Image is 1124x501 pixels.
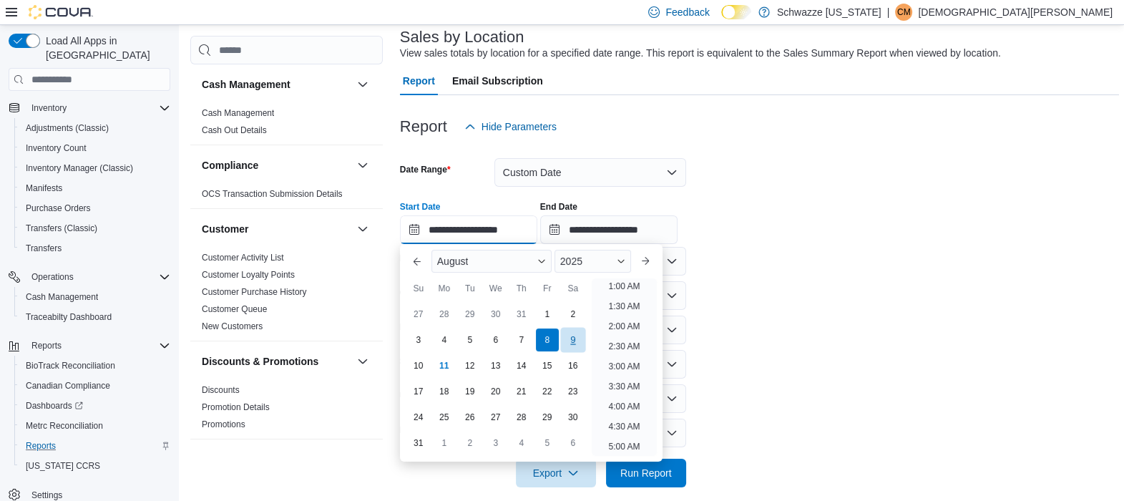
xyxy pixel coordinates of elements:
[202,287,307,297] a: Customer Purchase History
[510,380,533,403] div: day-21
[484,432,507,454] div: day-3
[20,417,170,434] span: Metrc Reconciliation
[400,118,447,135] h3: Report
[665,5,709,19] span: Feedback
[14,456,176,476] button: [US_STATE] CCRS
[20,308,170,326] span: Traceabilty Dashboard
[721,19,722,20] span: Dark Mode
[26,203,91,214] span: Purchase Orders
[777,4,881,21] p: Schwazze [US_STATE]
[400,46,1001,61] div: View sales totals by location for a specified date range. This report is equivalent to the Sales ...
[14,118,176,138] button: Adjustments (Classic)
[510,277,533,300] div: Th
[20,240,170,257] span: Transfers
[14,238,176,258] button: Transfers
[459,406,482,429] div: day-26
[484,329,507,351] div: day-6
[202,385,240,395] a: Discounts
[354,353,371,370] button: Discounts & Promotions
[26,311,112,323] span: Traceabilty Dashboard
[20,120,114,137] a: Adjustments (Classic)
[602,338,645,355] li: 2:30 AM
[666,324,678,336] button: Open list of options
[494,158,686,187] button: Custom Date
[406,301,586,456] div: August, 2025
[407,406,430,429] div: day-24
[602,418,645,435] li: 4:30 AM
[202,304,267,314] a: Customer Queue
[562,432,585,454] div: day-6
[510,354,533,377] div: day-14
[484,303,507,326] div: day-30
[202,354,318,369] h3: Discounts & Promotions
[14,198,176,218] button: Purchase Orders
[484,277,507,300] div: We
[400,164,451,175] label: Date Range
[190,104,383,145] div: Cash Management
[202,222,351,236] button: Customer
[26,291,98,303] span: Cash Management
[433,432,456,454] div: day-1
[452,67,543,95] span: Email Subscription
[20,377,116,394] a: Canadian Compliance
[602,398,645,415] li: 4:00 AM
[202,222,248,236] h3: Customer
[202,77,351,92] button: Cash Management
[562,406,585,429] div: day-30
[20,160,139,177] a: Inventory Manager (Classic)
[510,406,533,429] div: day-28
[20,180,68,197] a: Manifests
[510,329,533,351] div: day-7
[14,396,176,416] a: Dashboards
[20,357,121,374] a: BioTrack Reconciliation
[190,185,383,208] div: Compliance
[26,268,79,286] button: Operations
[634,250,657,273] button: Next month
[354,157,371,174] button: Compliance
[29,5,93,19] img: Cova
[202,188,343,200] span: OCS Transaction Submission Details
[26,142,87,154] span: Inventory Count
[516,459,596,487] button: Export
[31,271,74,283] span: Operations
[560,327,585,352] div: day-9
[400,201,441,213] label: Start Date
[202,189,343,199] a: OCS Transaction Submission Details
[26,337,170,354] span: Reports
[433,406,456,429] div: day-25
[510,432,533,454] div: day-4
[562,380,585,403] div: day-23
[20,220,103,237] a: Transfers (Classic)
[666,290,678,301] button: Open list of options
[482,120,557,134] span: Hide Parameters
[26,460,100,472] span: [US_STATE] CCRS
[14,218,176,238] button: Transfers (Classic)
[602,278,645,295] li: 1:00 AM
[202,269,295,281] span: Customer Loyalty Points
[20,220,170,237] span: Transfers (Classic)
[459,380,482,403] div: day-19
[433,303,456,326] div: day-28
[20,457,170,475] span: Washington CCRS
[14,416,176,436] button: Metrc Reconciliation
[602,378,645,395] li: 3:30 AM
[202,354,351,369] button: Discounts & Promotions
[459,112,562,141] button: Hide Parameters
[202,125,267,136] span: Cash Out Details
[540,215,678,244] input: Press the down key to open a popover containing a calendar.
[536,303,559,326] div: day-1
[26,122,109,134] span: Adjustments (Classic)
[14,178,176,198] button: Manifests
[202,419,245,429] a: Promotions
[190,381,383,439] div: Discounts & Promotions
[26,360,115,371] span: BioTrack Reconciliation
[202,77,290,92] h3: Cash Management
[407,380,430,403] div: day-17
[31,490,62,501] span: Settings
[433,277,456,300] div: Mo
[20,140,92,157] a: Inventory Count
[20,357,170,374] span: BioTrack Reconciliation
[354,76,371,93] button: Cash Management
[407,432,430,454] div: day-31
[459,329,482,351] div: day-5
